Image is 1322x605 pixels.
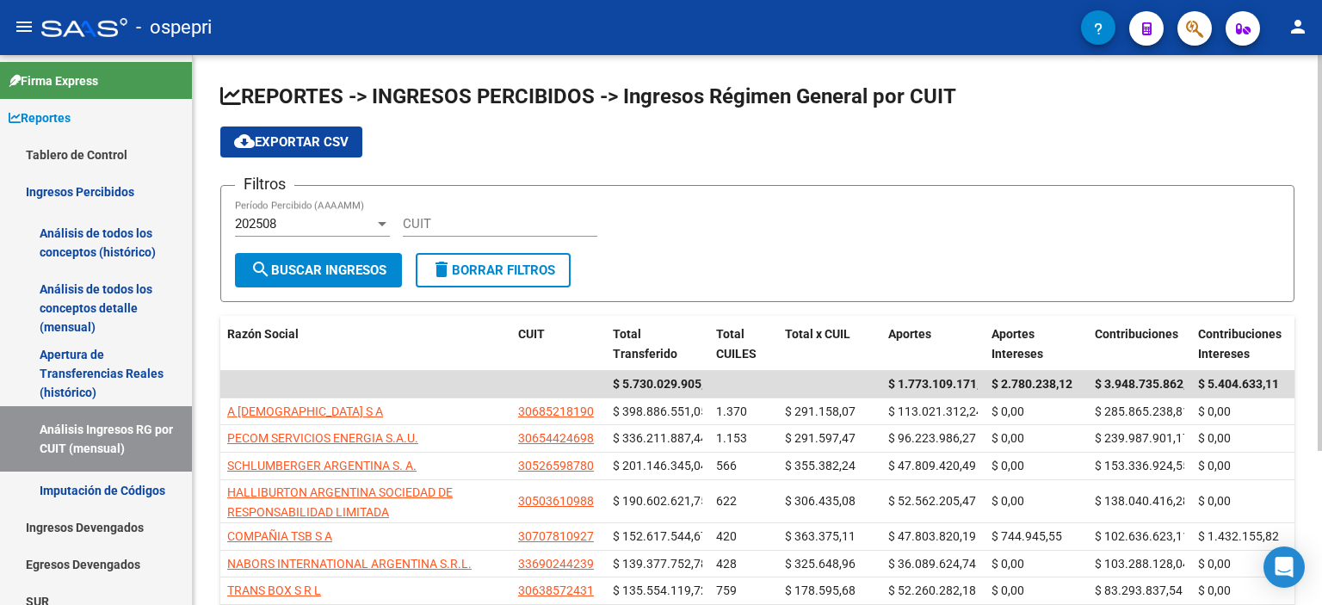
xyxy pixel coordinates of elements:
[785,459,856,472] span: $ 355.382,24
[1198,494,1231,508] span: $ 0,00
[716,459,737,472] span: 566
[991,459,1024,472] span: $ 0,00
[716,557,737,571] span: 428
[235,172,294,196] h3: Filtros
[136,9,212,46] span: - ospepri
[1095,494,1189,508] span: $ 138.040.416,28
[1191,316,1294,373] datatable-header-cell: Contribuciones Intereses
[613,529,707,543] span: $ 152.617.544,67
[613,431,707,445] span: $ 336.211.887,44
[881,316,985,373] datatable-header-cell: Aportes
[888,377,993,391] span: $ 1.773.109.171,29
[716,404,747,418] span: 1.370
[518,327,545,341] span: CUIT
[716,431,747,445] span: 1.153
[888,557,976,571] span: $ 36.089.624,74
[227,583,321,597] span: TRANS BOX S R L
[250,259,271,280] mat-icon: search
[518,557,594,571] span: 33690244239
[716,529,737,543] span: 420
[511,316,606,373] datatable-header-cell: CUIT
[991,583,1024,597] span: $ 0,00
[991,494,1024,508] span: $ 0,00
[785,327,850,341] span: Total x CUIL
[227,529,332,543] span: COMPAÑIA TSB S A
[1095,583,1183,597] span: $ 83.293.837,54
[220,316,511,373] datatable-header-cell: Razón Social
[613,404,707,418] span: $ 398.886.551,05
[991,327,1043,361] span: Aportes Intereses
[518,583,594,597] span: 30638572431
[9,71,98,90] span: Firma Express
[250,262,386,278] span: Buscar Ingresos
[1095,557,1189,571] span: $ 103.288.128,04
[785,431,856,445] span: $ 291.597,47
[518,494,594,508] span: 30503610988
[1198,327,1282,361] span: Contribuciones Intereses
[606,316,709,373] datatable-header-cell: Total Transferido
[1198,459,1231,472] span: $ 0,00
[1095,459,1189,472] span: $ 153.336.924,55
[416,253,571,287] button: Borrar Filtros
[613,494,707,508] span: $ 190.602.621,75
[220,84,956,108] span: REPORTES -> INGRESOS PERCIBIDOS -> Ingresos Régimen General por CUIT
[518,431,594,445] span: 30654424698
[1263,546,1305,588] div: Open Intercom Messenger
[613,583,707,597] span: $ 135.554.119,72
[785,583,856,597] span: $ 178.595,68
[431,259,452,280] mat-icon: delete
[1095,431,1189,445] span: $ 239.987.901,17
[991,557,1024,571] span: $ 0,00
[888,404,983,418] span: $ 113.021.312,24
[985,316,1088,373] datatable-header-cell: Aportes Intereses
[235,216,276,232] span: 202508
[227,327,299,341] span: Razón Social
[518,459,594,472] span: 30526598780
[227,459,417,472] span: SCHLUMBERGER ARGENTINA S. A.
[1095,327,1178,341] span: Contribuciones
[709,316,778,373] datatable-header-cell: Total CUILES
[227,431,418,445] span: PECOM SERVICIOS ENERGIA S.A.U.
[785,404,856,418] span: $ 291.158,07
[888,583,976,597] span: $ 52.260.282,18
[234,134,349,150] span: Exportar CSV
[227,404,383,418] span: A [DEMOGRAPHIC_DATA] S A
[716,494,737,508] span: 622
[991,377,1072,391] span: $ 2.780.238,12
[227,485,453,519] span: HALLIBURTON ARGENTINA SOCIEDAD DE RESPONSABILIDAD LIMITADA
[613,459,707,472] span: $ 201.146.345,04
[613,377,718,391] span: $ 5.730.029.905,09
[518,404,594,418] span: 30685218190
[431,262,555,278] span: Borrar Filtros
[888,494,976,508] span: $ 52.562.205,47
[1095,404,1189,418] span: $ 285.865.238,81
[991,529,1062,543] span: $ 744.945,55
[227,557,472,571] span: NABORS INTERNATIONAL ARGENTINA S.R.L.
[1095,377,1200,391] span: $ 3.948.735.862,57
[1198,431,1231,445] span: $ 0,00
[716,583,737,597] span: 759
[888,431,976,445] span: $ 96.223.986,27
[14,16,34,37] mat-icon: menu
[991,404,1024,418] span: $ 0,00
[1198,557,1231,571] span: $ 0,00
[234,131,255,151] mat-icon: cloud_download
[1198,583,1231,597] span: $ 0,00
[613,327,677,361] span: Total Transferido
[613,557,707,571] span: $ 139.377.752,78
[220,127,362,157] button: Exportar CSV
[1198,404,1231,418] span: $ 0,00
[518,529,594,543] span: 30707810927
[1095,529,1189,543] span: $ 102.636.623,11
[716,327,757,361] span: Total CUILES
[785,494,856,508] span: $ 306.435,08
[785,557,856,571] span: $ 325.648,96
[1198,529,1279,543] span: $ 1.432.155,82
[778,316,881,373] datatable-header-cell: Total x CUIL
[1198,377,1279,391] span: $ 5.404.633,11
[888,529,976,543] span: $ 47.803.820,19
[235,253,402,287] button: Buscar Ingresos
[991,431,1024,445] span: $ 0,00
[1288,16,1308,37] mat-icon: person
[888,327,931,341] span: Aportes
